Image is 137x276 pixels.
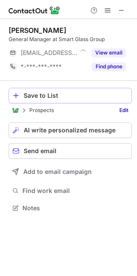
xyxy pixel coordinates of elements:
button: Reveal Button [92,62,126,71]
p: Prospects [29,107,54,113]
button: Notes [9,202,132,214]
a: Edit [116,106,132,115]
button: Reveal Button [92,48,126,57]
button: Send email [9,143,132,159]
button: Save to List [9,88,132,103]
button: AI write personalized message [9,122,132,138]
span: Find work email [22,187,128,195]
span: AI write personalized message [24,127,115,134]
span: Add to email campaign [23,168,92,175]
div: Save to List [24,92,128,99]
button: Add to email campaign [9,164,132,180]
div: [PERSON_NAME] [9,26,66,35]
button: Find work email [9,185,132,197]
div: General Manager at Smart Glass Group [9,35,132,43]
img: ContactOut v5.3.10 [9,5,60,16]
img: ContactOut [12,107,19,114]
span: Send email [24,148,56,154]
span: Notes [22,204,128,212]
span: [EMAIL_ADDRESS][DOMAIN_NAME] [21,49,77,57]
